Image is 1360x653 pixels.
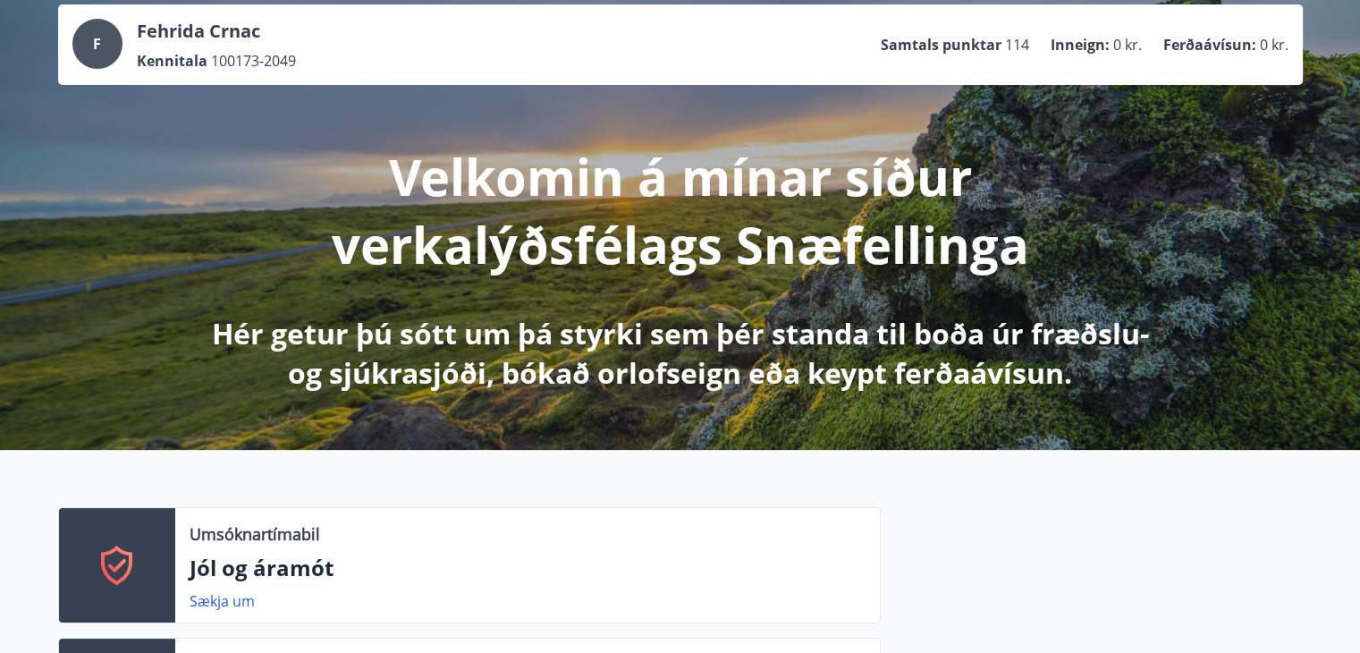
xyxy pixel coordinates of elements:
span: F [93,34,101,54]
p: Inneign : [1051,35,1110,55]
p: Fehrida Crnac [137,19,296,44]
p: Velkomin á mínar síður verkalýðsfélags Snæfellinga [208,142,1153,278]
p: Umsóknartímabil [190,522,320,546]
p: Samtals punktar [881,35,1001,55]
span: 0 kr. [1113,35,1142,55]
span: 114 [1005,35,1029,55]
span: 100173-2049 [211,51,296,71]
p: Hér getur þú sótt um þá styrki sem þér standa til boða úr fræðslu- og sjúkrasjóði, bókað orlofsei... [208,314,1153,393]
p: Jól og áramót [190,553,866,583]
p: Ferðaávísun : [1163,35,1256,55]
span: 0 kr. [1260,35,1288,55]
p: Kennitala [137,51,207,71]
a: Sækja um [190,591,255,611]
